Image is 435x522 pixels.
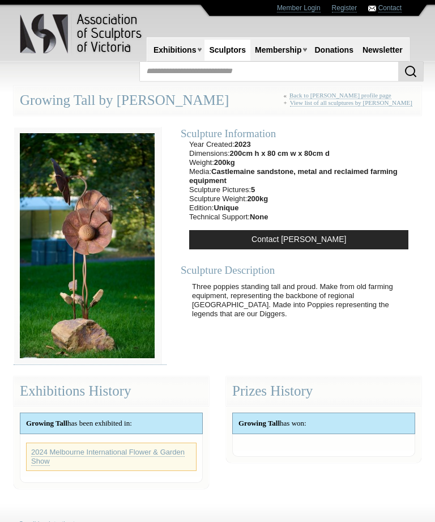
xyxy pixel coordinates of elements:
a: Back to [PERSON_NAME] profile page [289,92,391,99]
img: logo.png [19,11,144,56]
strong: 200cm h x 80 cm w x 80cm d [230,149,330,158]
strong: Unique [214,203,238,212]
li: Sculpture Pictures: [189,185,408,194]
a: Sculptors [204,40,250,61]
a: View list of all sculptures by [PERSON_NAME] [290,99,412,107]
strong: Growing Tall [26,419,67,427]
li: Sculpture Weight: [189,194,408,203]
a: Exhibitions [149,40,201,61]
strong: None [250,213,268,221]
div: Growing Tall by [PERSON_NAME] [14,86,421,116]
li: Year Created: [189,140,408,149]
strong: Growing Tall [238,419,280,427]
strong: 2023 [234,140,251,148]
strong: 200kg [247,194,268,203]
a: Register [332,4,357,12]
strong: Castlemaine sandstone, metal and reclaimed farming equipment [189,167,398,185]
li: Media: [189,167,408,185]
div: has won: [233,413,415,434]
div: « + [284,92,416,112]
img: 083-04__medium.jpg [14,127,161,364]
div: Exhibitions History [14,376,209,406]
img: Search [404,65,417,78]
a: Contact [378,4,402,12]
a: Donations [310,40,357,61]
li: Weight: [189,158,408,167]
div: has been exhibited in: [20,413,202,434]
strong: 200kg [214,158,235,167]
div: Sculpture Description [181,264,417,277]
p: Three poppies standing tall and proud. Make from old farming equipment, representing the backbone... [186,277,417,324]
strong: 5 [251,185,255,194]
a: Newsletter [358,40,407,61]
img: Contact ASV [368,6,376,11]
a: 2024 Melbourne International Flower & Garden Show [31,448,185,466]
div: Sculpture Information [181,127,417,140]
li: Dimensions: [189,149,408,158]
a: Contact [PERSON_NAME] [189,230,408,249]
a: Membership [250,40,306,61]
a: Member Login [277,4,321,12]
div: Prizes History [226,376,421,406]
li: Edition: [189,203,408,213]
li: Technical Support: [189,213,408,222]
